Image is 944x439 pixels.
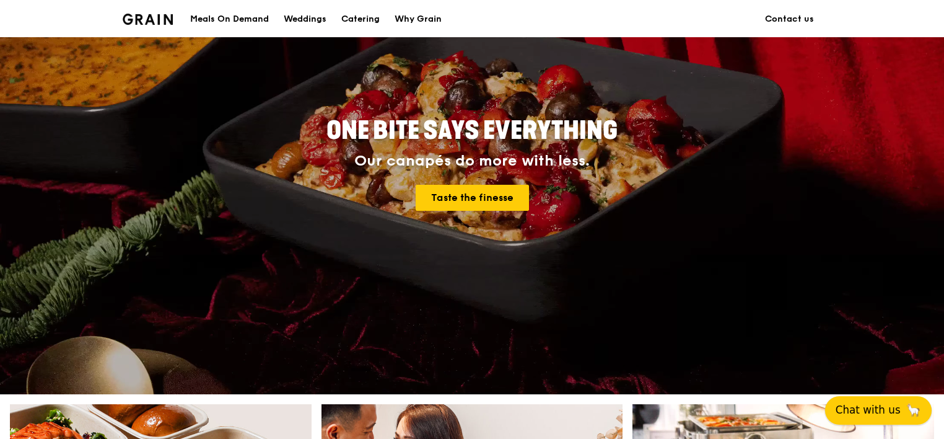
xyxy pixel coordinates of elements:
button: Chat with us🦙 [825,396,932,425]
span: 🦙 [906,402,921,418]
div: Why Grain [395,1,442,38]
img: Grain [123,14,173,25]
a: Contact us [758,1,821,38]
a: Why Grain [387,1,449,38]
span: Chat with us [836,402,901,418]
a: Taste the finesse [416,185,529,211]
a: Catering [334,1,387,38]
a: Weddings [276,1,334,38]
div: Meals On Demand [190,1,269,38]
div: Our canapés do more with less. [249,153,695,170]
div: Catering [341,1,380,38]
span: ONE BITE SAYS EVERYTHING [326,116,618,146]
div: Weddings [284,1,326,38]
